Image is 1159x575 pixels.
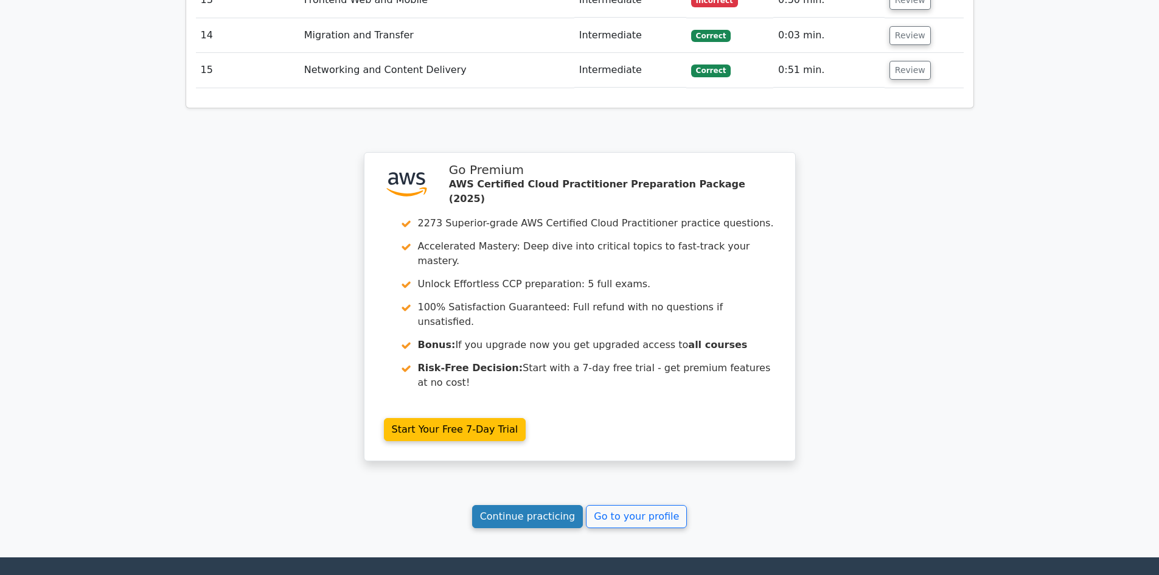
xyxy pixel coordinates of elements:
[196,18,299,53] td: 14
[299,53,574,88] td: Networking and Content Delivery
[299,18,574,53] td: Migration and Transfer
[773,18,885,53] td: 0:03 min.
[889,61,931,80] button: Review
[773,53,885,88] td: 0:51 min.
[574,18,686,53] td: Intermediate
[691,64,731,77] span: Correct
[472,505,583,528] a: Continue practicing
[574,53,686,88] td: Intermediate
[384,418,526,441] a: Start Your Free 7-Day Trial
[691,30,731,42] span: Correct
[196,53,299,88] td: 15
[586,505,687,528] a: Go to your profile
[889,26,931,45] button: Review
